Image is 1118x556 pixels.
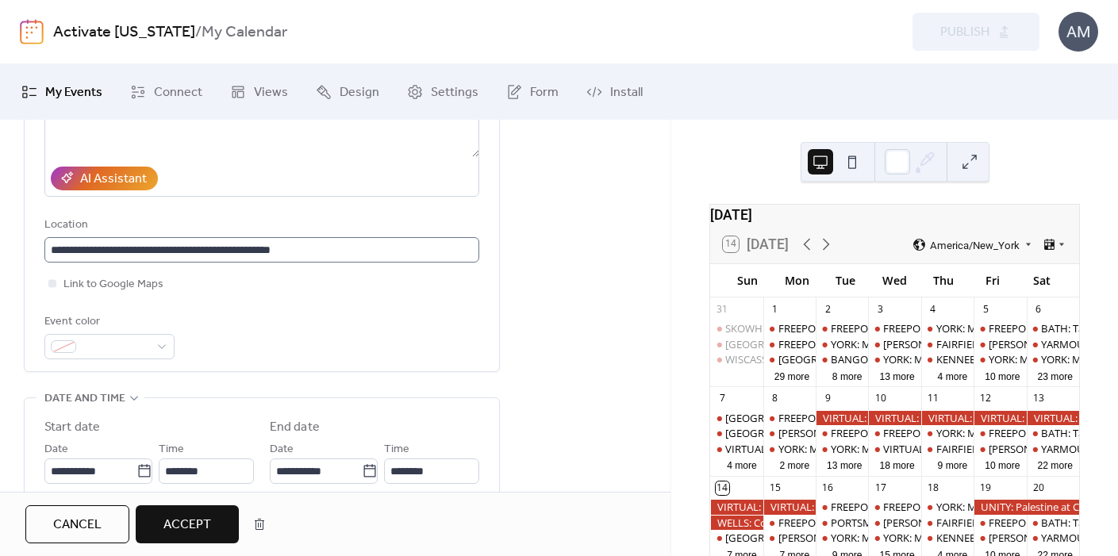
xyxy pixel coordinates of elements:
[763,352,816,366] div: LISBON FALLS: Labor Day Rally
[710,531,763,545] div: PORTLAND: SURJ Greater Portland Gathering (Showing up for Racial Justice)
[921,531,974,545] div: KENNEBUNK: Stand Out
[1032,457,1079,472] button: 22 more
[868,352,920,366] div: YORK: Morning Resistance at Town Center
[778,531,995,545] div: [PERSON_NAME]: NO I.C.E in [PERSON_NAME]
[974,352,1026,366] div: YORK: Morning Resistance at Town Center
[768,302,782,316] div: 1
[870,264,920,297] div: Wed
[1032,481,1045,495] div: 20
[25,505,129,543] button: Cancel
[874,392,887,405] div: 10
[974,500,1079,514] div: UNITY: Palestine at Common Ground Fair
[45,83,102,102] span: My Events
[978,457,1026,472] button: 10 more
[304,71,391,113] a: Design
[868,411,920,425] div: VIRTUAL: Sign the Petition to Kick ICE Out of Pease
[725,337,1001,351] div: [GEOGRAPHIC_DATA]: Support Palestine Weekly Standout
[778,337,989,351] div: FREEPORT: Visibility [DATE] Fight for Workers
[974,426,1026,440] div: FREEPORT: AM and PM Rush Hour Brigade. Click for times!
[10,71,114,113] a: My Events
[159,440,184,459] span: Time
[254,83,288,102] span: Views
[926,302,939,316] div: 4
[816,500,868,514] div: FREEPORT: VISIBILITY FREEPORT Stand for Democracy!
[826,368,869,383] button: 8 more
[218,71,300,113] a: Views
[44,313,171,332] div: Event color
[816,411,868,425] div: VIRTUAL: Sign the Petition to Kick ICE Out of Pease
[710,411,763,425] div: BELFAST: Support Palestine Weekly Standout
[710,442,763,456] div: VIRTUAL: The Resistance Lab Organizing Training with Pramila Jayapal
[716,392,729,405] div: 7
[816,531,868,545] div: YORK: Morning Resistance at Town Center
[831,500,1089,514] div: FREEPORT: VISIBILITY FREEPORT Stand for Democracy!
[974,531,1026,545] div: WELLS: NO I.C.E in Wells
[921,411,974,425] div: VIRTUAL: Sign the Petition to Kick ICE Out of Pease
[772,264,821,297] div: Mon
[868,337,920,351] div: WELLS: NO I.C.E in Wells
[816,516,868,530] div: PORTSMOUTH NH: ICE Out of Pease, Visibility
[868,531,920,545] div: YORK: Morning Resistance at Town Center
[883,516,1100,530] div: [PERSON_NAME]: NO I.C.E in [PERSON_NAME]
[816,442,868,456] div: YORK: Morning Resistance at Town Center
[978,368,1026,383] button: 10 more
[778,411,1074,425] div: FREEPORT: AM and PM Visibility Bridge Brigade. Click for times!
[763,426,816,440] div: WELLS: NO I.C.E in Wells
[936,516,1060,530] div: FAIRFIELD: Stop The Coup
[574,71,655,113] a: Install
[710,337,763,351] div: BELFAST: Support Palestine Weekly Standout
[51,167,158,190] button: AI Assistant
[883,500,1062,514] div: FREEPORT: Visibility Brigade Standout
[816,337,868,351] div: YORK: Morning Resistance at Town Center
[974,516,1026,530] div: FREEPORT: AM and PM Rush Hour Brigade. Click for times!
[821,302,835,316] div: 2
[816,426,868,440] div: FREEPORT: VISIBILITY FREEPORT Stand for Democracy!
[831,352,993,366] div: BANGOR: Weekly peaceful protest
[716,481,729,495] div: 14
[831,442,1072,456] div: YORK: Morning Resistance at [GEOGRAPHIC_DATA]
[710,426,763,440] div: PORTLAND: DEERING CENTER Porchfest
[873,368,920,383] button: 13 more
[831,337,1072,351] div: YORK: Morning Resistance at [GEOGRAPHIC_DATA]
[868,500,920,514] div: FREEPORT: Visibility Brigade Standout
[163,516,211,535] span: Accept
[763,411,816,425] div: FREEPORT: AM and PM Visibility Bridge Brigade. Click for times!
[395,71,490,113] a: Settings
[710,500,763,514] div: VIRTUAL: Sign the Petition to Kick ICE Out of Pease
[80,170,147,189] div: AI Assistant
[883,426,1062,440] div: FREEPORT: Visibility Brigade Standout
[921,442,974,456] div: FAIRFIELD: Stop The Coup
[979,392,993,405] div: 12
[136,505,239,543] button: Accept
[1058,12,1098,52] div: AM
[868,426,920,440] div: FREEPORT: Visibility Brigade Standout
[1032,392,1045,405] div: 13
[883,337,1100,351] div: [PERSON_NAME]: NO I.C.E in [PERSON_NAME]
[710,352,763,366] div: WISCASSET: Community Stand Up - Being a Good Human Matters!
[768,392,782,405] div: 8
[821,481,835,495] div: 16
[932,457,974,472] button: 9 more
[1027,337,1079,351] div: YARMOUTH: Saturday Weekly Rally - Resist Hate - Support Democracy
[53,17,195,48] a: Activate [US_STATE]
[494,71,571,113] a: Form
[118,71,214,113] a: Connect
[1027,442,1079,456] div: YARMOUTH: Saturday Weekly Rally - Resist Hate - Support Democracy
[725,442,1060,456] div: VIRTUAL: The Resistance Lab Organizing Training with [PERSON_NAME]
[1027,321,1079,336] div: BATH: Tabling at the Bath Farmers Market
[926,481,939,495] div: 18
[716,302,729,316] div: 31
[431,83,478,102] span: Settings
[1017,264,1066,297] div: Sat
[763,500,816,514] div: VIRTUAL: Sign the Petition to Kick ICE Out of Pease
[270,418,320,437] div: End date
[1027,352,1079,366] div: YORK: Morning Resistance at Town Center
[936,352,1052,366] div: KENNEBUNK: Stand Out
[974,321,1026,336] div: FREEPORT: AM and PM Rush Hour Brigade. Click for times!
[44,389,125,408] span: Date and time
[921,516,974,530] div: FAIRFIELD: Stop The Coup
[778,352,943,366] div: [GEOGRAPHIC_DATA]: [DATE] Rally
[868,321,920,336] div: FREEPORT: Visibility Brigade Standout
[921,352,974,366] div: KENNEBUNK: Stand Out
